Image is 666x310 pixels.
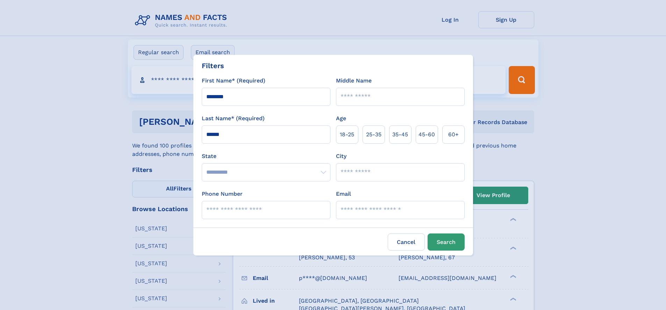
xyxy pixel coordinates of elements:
label: Middle Name [336,77,372,85]
span: 60+ [448,130,459,139]
span: 35‑45 [392,130,408,139]
label: State [202,152,330,160]
span: 25‑35 [366,130,381,139]
label: First Name* (Required) [202,77,265,85]
button: Search [428,233,465,251]
label: Phone Number [202,190,243,198]
span: 45‑60 [418,130,435,139]
label: Email [336,190,351,198]
label: City [336,152,346,160]
label: Age [336,114,346,123]
label: Cancel [388,233,425,251]
label: Last Name* (Required) [202,114,265,123]
span: 18‑25 [340,130,354,139]
div: Filters [202,60,224,71]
